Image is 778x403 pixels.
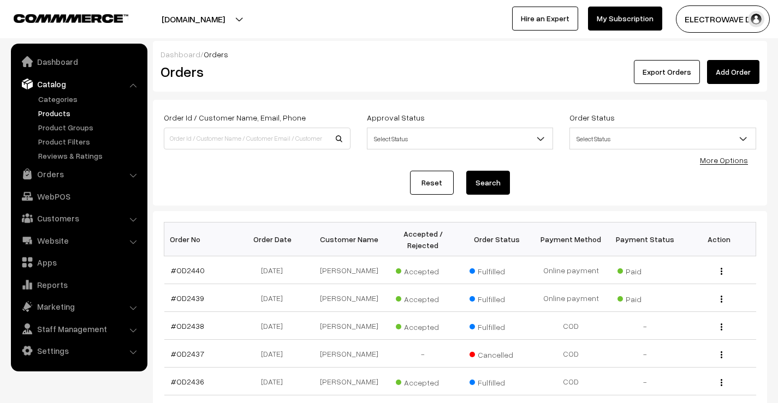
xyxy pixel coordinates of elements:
a: Dashboard [14,52,144,71]
td: [DATE] [238,312,312,340]
th: Payment Method [534,222,608,256]
button: ELECTROWAVE DE… [676,5,770,33]
span: Fulfilled [470,318,524,333]
label: Approval Status [367,112,425,123]
img: Menu [721,268,722,275]
a: Product Filters [35,136,144,147]
a: Staff Management [14,319,144,339]
label: Order Id / Customer Name, Email, Phone [164,112,306,123]
span: Fulfilled [470,291,524,305]
td: - [386,340,460,368]
span: Select Status [569,128,756,149]
label: Order Status [569,112,615,123]
a: #OD2440 [171,266,205,275]
span: Fulfilled [470,263,524,277]
td: [PERSON_NAME] [312,368,387,395]
a: Marketing [14,297,144,316]
td: - [608,312,682,340]
span: Select Status [570,129,756,148]
a: Add Order [707,60,759,84]
button: Export Orders [634,60,700,84]
input: Order Id / Customer Name / Customer Email / Customer Phone [164,128,351,149]
a: Reports [14,275,144,294]
span: Accepted [396,263,450,277]
a: Orders [14,164,144,184]
div: / [161,49,759,60]
a: Reviews & Ratings [35,150,144,161]
th: Accepted / Rejected [386,222,460,256]
a: Apps [14,252,144,272]
td: Online payment [534,256,608,284]
a: Settings [14,341,144,360]
img: Menu [721,323,722,330]
span: Fulfilled [470,374,524,388]
span: Accepted [396,374,450,388]
span: Accepted [396,318,450,333]
th: Order Status [460,222,534,256]
td: [PERSON_NAME] [312,340,387,368]
td: [DATE] [238,368,312,395]
img: user [748,11,764,27]
a: Website [14,231,144,250]
a: Catalog [14,74,144,94]
a: Reset [410,171,454,195]
span: Cancelled [470,346,524,360]
td: [DATE] [238,256,312,284]
img: Menu [721,379,722,386]
span: Select Status [367,128,554,149]
h2: Orders [161,63,349,80]
a: Dashboard [161,50,200,59]
td: COD [534,368,608,395]
a: My Subscription [588,7,662,31]
a: More Options [700,155,748,165]
a: #OD2436 [171,377,204,386]
th: Customer Name [312,222,387,256]
td: [DATE] [238,284,312,312]
a: Product Groups [35,122,144,133]
span: Select Status [367,129,553,148]
a: Products [35,107,144,119]
span: Paid [617,291,672,305]
a: #OD2439 [171,293,204,303]
a: Customers [14,208,144,228]
td: COD [534,312,608,340]
th: Order No [164,222,239,256]
button: [DOMAIN_NAME] [123,5,263,33]
td: - [608,340,682,368]
a: Hire an Expert [512,7,578,31]
th: Action [682,222,756,256]
td: [PERSON_NAME] [312,312,387,340]
td: - [608,368,682,395]
img: COMMMERCE [14,14,128,22]
th: Order Date [238,222,312,256]
td: Online payment [534,284,608,312]
th: Payment Status [608,222,682,256]
span: Paid [617,263,672,277]
a: WebPOS [14,187,144,206]
button: Search [466,171,510,195]
td: [DATE] [238,340,312,368]
span: Accepted [396,291,450,305]
a: Categories [35,93,144,105]
img: Menu [721,351,722,358]
td: COD [534,340,608,368]
img: Menu [721,296,722,303]
td: [PERSON_NAME] [312,284,387,312]
a: #OD2437 [171,349,204,358]
a: #OD2438 [171,321,204,330]
td: [PERSON_NAME] [312,256,387,284]
span: Orders [204,50,228,59]
a: COMMMERCE [14,11,109,24]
